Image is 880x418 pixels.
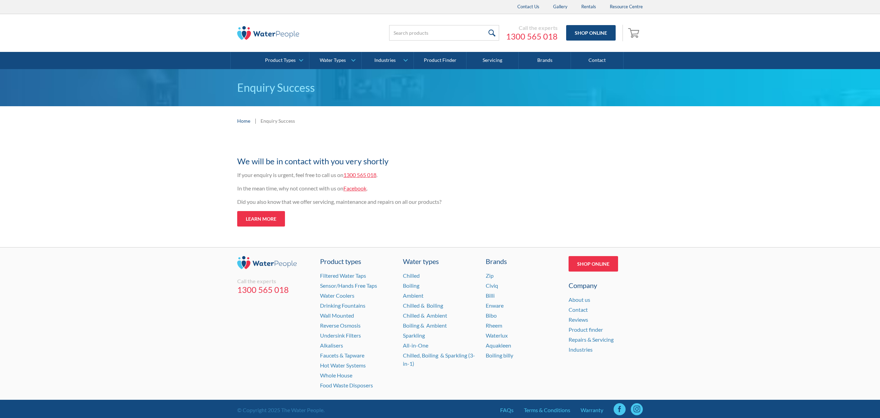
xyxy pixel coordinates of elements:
a: Reverse Osmosis [320,322,361,329]
a: Chilled, Boiling & Sparkling (3-in-1) [403,352,475,367]
h1: Thank you for your enquiry [237,142,505,152]
a: Hot Water Systems [320,362,366,368]
a: Repairs & Servicing [569,336,614,343]
a: Water Coolers [320,292,354,299]
a: Civiq [486,282,498,289]
img: shopping cart [628,27,641,38]
a: Sparkling [403,332,425,339]
a: Boiling & Ambient [403,322,447,329]
a: Water types [403,256,477,266]
a: Chilled [403,272,420,279]
a: Water Types [309,52,361,69]
a: Aquakleen [486,342,511,349]
a: Ambient [403,292,423,299]
a: Alkalisers [320,342,343,349]
a: 1300 565 018 [343,172,376,178]
p: In the mean time, why not connect with us on . [237,184,505,192]
div: | [254,117,257,125]
input: Search products [389,25,499,41]
a: 1300 565 018 [506,31,558,42]
a: Filtered Water Taps [320,272,366,279]
a: All-in-One [403,342,428,349]
a: Contact [571,52,623,69]
a: Home [237,117,250,124]
a: Industries [362,52,414,69]
a: Whole House [320,372,352,378]
a: Bibo [486,312,497,319]
p: If your enquiry is urgent, feel free to call us on . [237,171,505,179]
div: Product Types [265,57,296,63]
a: Shop Online [569,256,618,272]
a: Food Waste Disposers [320,382,373,388]
a: Warranty [581,406,603,414]
a: Terms & Conditions [524,406,570,414]
a: Chilled & Boiling [403,302,443,309]
a: Drinking Fountains [320,302,365,309]
a: Faucets & Tapware [320,352,364,359]
a: Undersink Filters [320,332,361,339]
img: The Water People [237,26,299,40]
a: Boiling [403,282,419,289]
h2: We will be in contact with you very shortly [237,155,505,167]
a: Boiling billy [486,352,513,359]
div: © Copyright 2025 The Water People. [237,406,324,414]
a: About us [569,296,590,303]
a: Shop Online [566,25,616,41]
a: Sensor/Hands Free Taps [320,282,377,289]
div: Brands [486,256,560,266]
a: Product finder [569,326,603,333]
div: Enquiry Success [261,117,295,124]
div: Company [569,280,643,290]
a: Open cart [626,25,643,41]
div: Call the experts [506,24,558,31]
a: Industries [569,346,593,353]
a: Product Finder [414,52,466,69]
p: Did you also know that we offer servicing, maintenance and repairs on all our products? [237,198,505,206]
p: Enquiry Success [237,79,643,96]
a: Wall Mounted [320,312,354,319]
div: Call the experts [237,278,311,285]
a: 1300 565 018 [237,285,311,295]
a: Facebook [343,185,366,191]
a: Servicing [466,52,519,69]
a: Learn more [237,211,285,227]
a: Reviews [569,316,588,323]
div: Water Types [320,57,346,63]
div: Industries [374,57,396,63]
a: Zip [486,272,494,279]
a: Contact [569,306,588,313]
a: Rheem [486,322,502,329]
a: Waterlux [486,332,508,339]
a: Product types [320,256,394,266]
a: Product Types [257,52,309,69]
a: Chilled & Ambient [403,312,447,319]
a: Billi [486,292,495,299]
a: Brands [519,52,571,69]
a: FAQs [500,406,514,414]
a: Enware [486,302,504,309]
